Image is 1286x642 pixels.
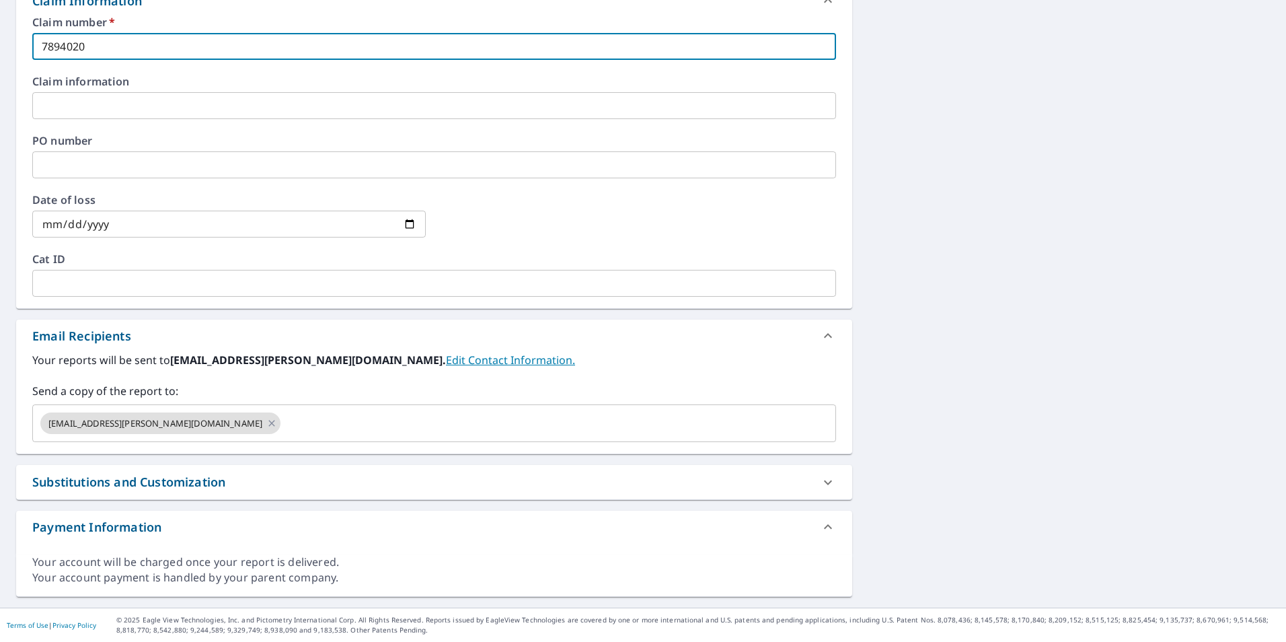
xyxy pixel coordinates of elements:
label: Your reports will be sent to [32,352,836,368]
b: [EMAIL_ADDRESS][PERSON_NAME][DOMAIN_NAME]. [170,353,446,367]
div: Email Recipients [32,327,131,345]
label: Claim information [32,76,836,87]
p: | [7,621,96,629]
span: [EMAIL_ADDRESS][PERSON_NAME][DOMAIN_NAME] [40,417,270,430]
p: © 2025 Eagle View Technologies, Inc. and Pictometry International Corp. All Rights Reserved. Repo... [116,615,1279,635]
div: Email Recipients [16,320,852,352]
label: PO number [32,135,836,146]
a: EditContactInfo [446,353,575,367]
div: [EMAIL_ADDRESS][PERSON_NAME][DOMAIN_NAME] [40,413,280,434]
div: Your account will be charged once your report is delivered. [32,555,836,570]
label: Send a copy of the report to: [32,383,836,399]
a: Terms of Use [7,620,48,630]
div: Payment Information [32,518,161,536]
label: Cat ID [32,254,836,264]
label: Date of loss [32,194,426,205]
div: Substitutions and Customization [32,473,225,491]
label: Claim number [32,17,836,28]
div: Payment Information [16,511,852,543]
div: Substitutions and Customization [16,465,852,499]
a: Privacy Policy [52,620,96,630]
div: Your account payment is handled by your parent company. [32,570,836,585]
